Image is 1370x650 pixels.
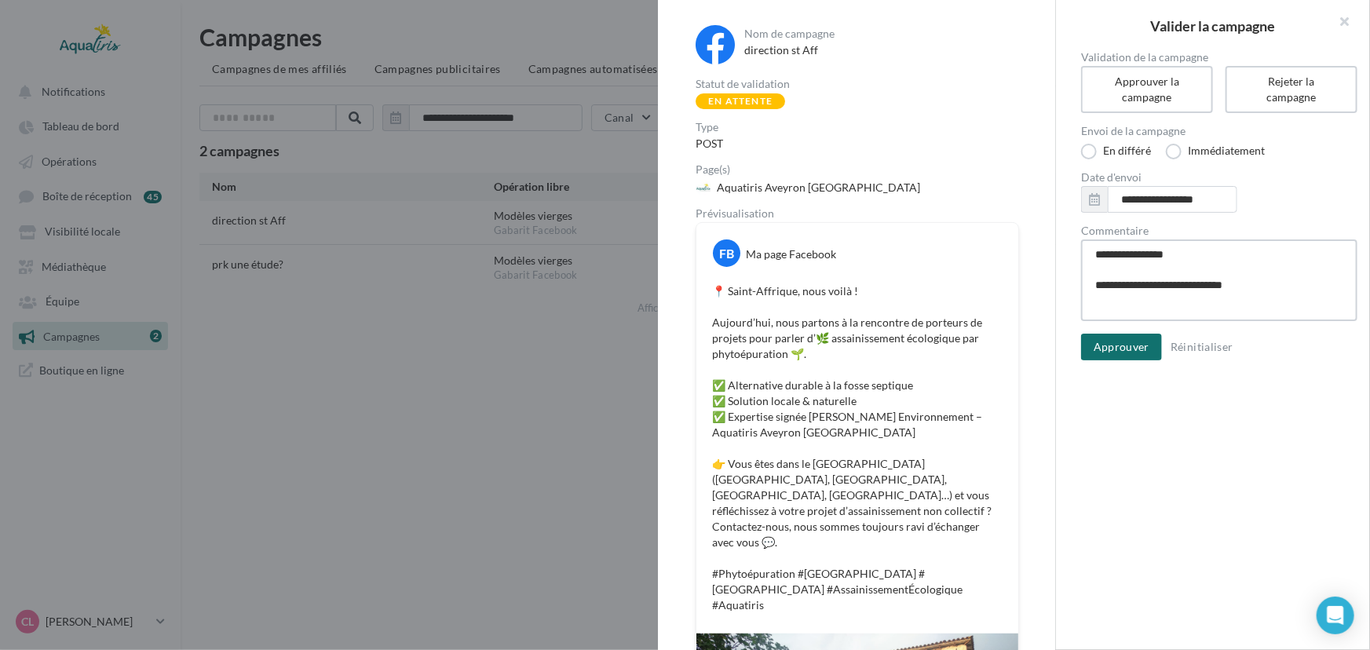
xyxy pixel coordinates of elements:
button: Réinitialiser [1164,338,1240,356]
div: Aquatiris Aveyron [GEOGRAPHIC_DATA] [717,180,920,195]
label: Commentaire [1081,225,1357,236]
label: Validation de la campagne [1081,52,1357,63]
div: Open Intercom Messenger [1317,597,1354,634]
div: Rejeter la campagne [1244,74,1339,105]
button: Approuver [1081,334,1162,360]
div: Approuver la campagne [1100,74,1194,105]
div: Type [696,122,1017,133]
a: Aquatiris Aveyron [GEOGRAPHIC_DATA] [696,178,1030,195]
label: En différé [1081,144,1151,159]
img: 274924953_1906061169602973_4775486659523956641_n.jpg [696,180,711,195]
div: En attente [696,93,785,109]
div: direction st Aff [744,42,1014,58]
div: POST [696,136,1017,152]
label: Envoi de la campagne [1081,126,1357,137]
h2: Valider la campagne [1081,19,1345,33]
label: Immédiatement [1166,144,1265,159]
label: Date d'envoi [1081,172,1357,183]
div: Prévisualisation [696,208,1017,219]
div: Statut de validation [696,79,1017,89]
div: Nom de campagne [744,28,1014,39]
div: Page(s) [696,164,1030,175]
div: FB [713,239,740,267]
div: Ma page Facebook [746,246,836,262]
p: 📍 Saint-Affrique, nous voilà ! Aujourd’hui, nous partons à la rencontre de porteurs de projets po... [712,283,1003,613]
